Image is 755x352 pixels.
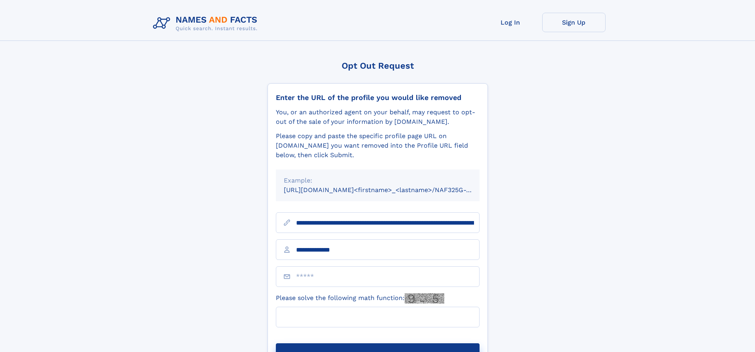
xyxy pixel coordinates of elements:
div: Opt Out Request [268,61,488,71]
div: You, or an authorized agent on your behalf, may request to opt-out of the sale of your informatio... [276,108,480,127]
div: Example: [284,176,472,185]
a: Sign Up [542,13,606,32]
small: [URL][DOMAIN_NAME]<firstname>_<lastname>/NAF325G-xxxxxxxx [284,186,495,194]
img: Logo Names and Facts [150,13,264,34]
div: Enter the URL of the profile you would like removed [276,93,480,102]
a: Log In [479,13,542,32]
div: Please copy and paste the specific profile page URL on [DOMAIN_NAME] you want removed into the Pr... [276,131,480,160]
label: Please solve the following math function: [276,293,444,304]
